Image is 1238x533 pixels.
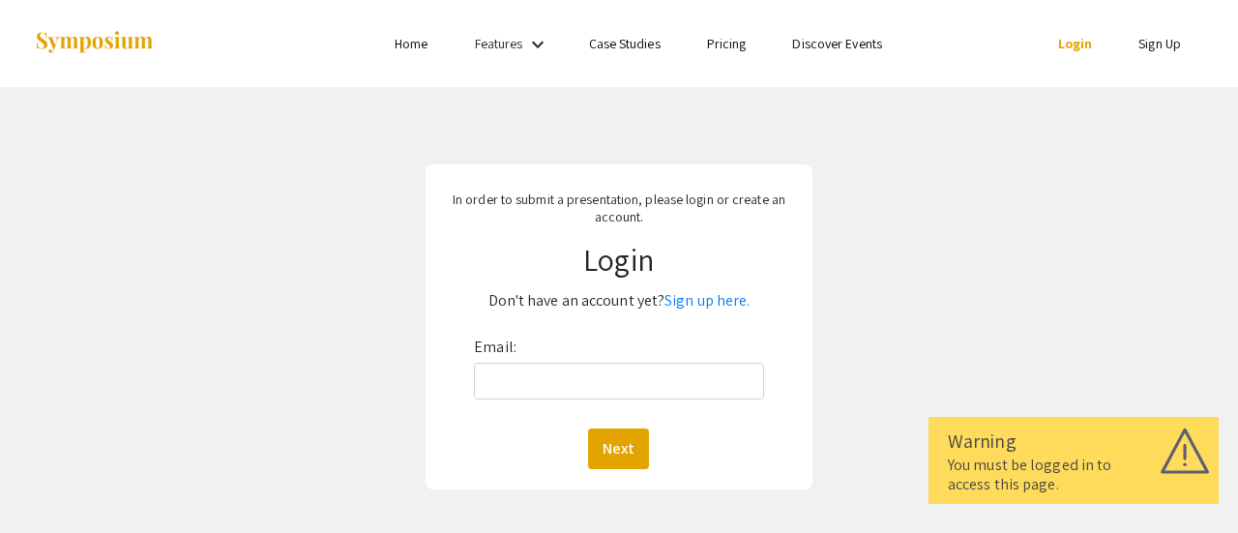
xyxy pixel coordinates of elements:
[588,429,649,469] button: Next
[1058,35,1093,52] a: Login
[1138,35,1181,52] a: Sign Up
[34,30,155,56] img: Symposium by ForagerOne
[438,241,800,278] h1: Login
[589,35,661,52] a: Case Studies
[707,35,747,52] a: Pricing
[438,191,800,225] p: In order to submit a presentation, please login or create an account.
[474,332,516,363] label: Email:
[792,35,882,52] a: Discover Events
[395,35,427,52] a: Home
[948,427,1199,456] div: Warning
[664,290,750,311] a: Sign up here.
[475,35,523,52] a: Features
[948,456,1199,494] div: You must be logged in to access this page.
[526,33,549,56] mat-icon: Expand Features list
[438,285,800,316] p: Don't have an account yet?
